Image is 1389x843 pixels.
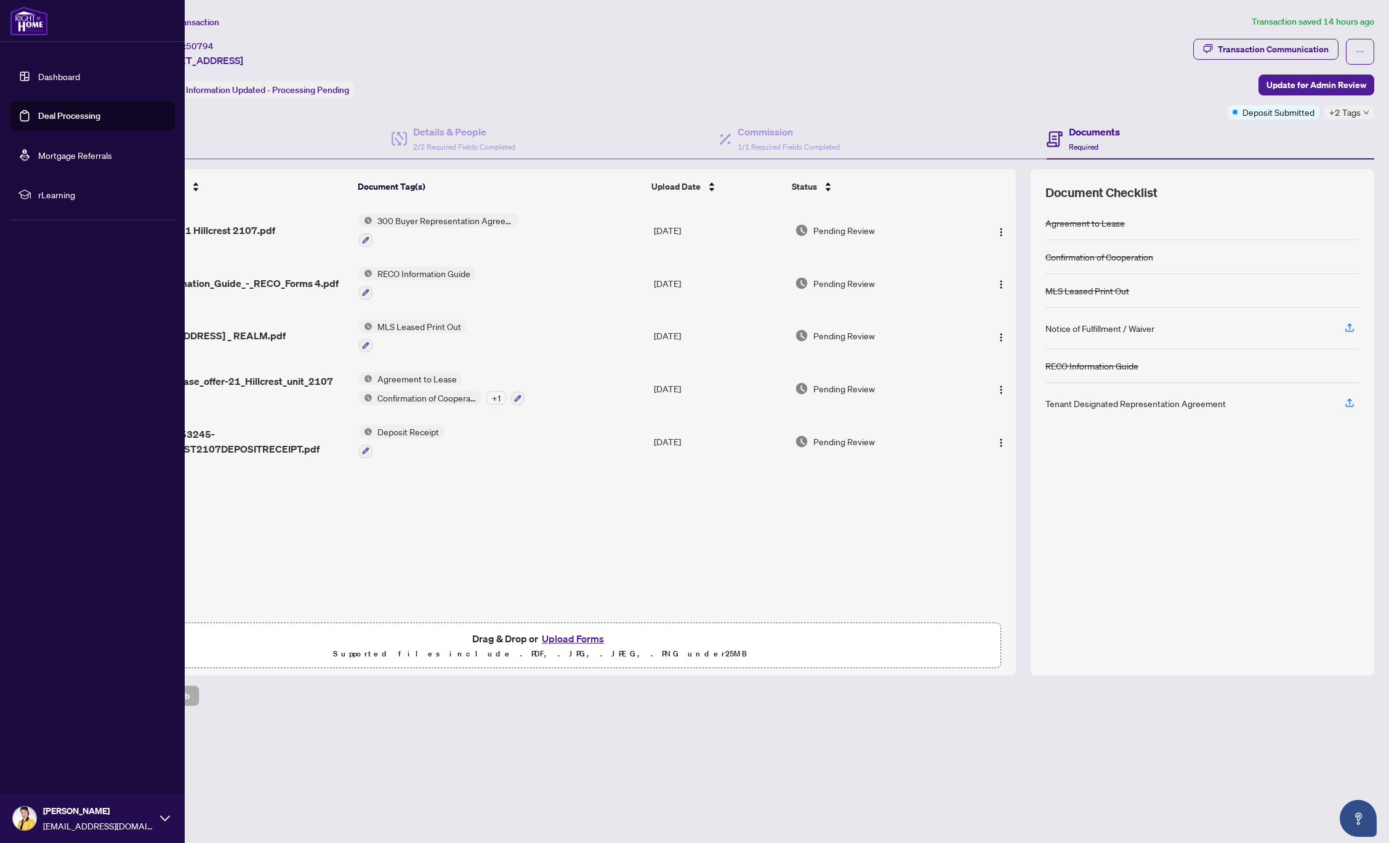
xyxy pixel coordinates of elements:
[813,382,875,395] span: Pending Review
[13,807,36,830] img: Profile Icon
[372,214,518,227] span: 300 Buyer Representation Agreement - Authority for Purchase or Lease
[359,372,525,405] button: Status IconAgreement to LeaseStatus IconConfirmation of Cooperation+1
[131,427,349,456] span: 1756465753245-21HILLCREST2107DEPOSITRECEIPT.pdf
[649,257,790,310] td: [DATE]
[372,425,444,438] span: Deposit Receipt
[1045,397,1226,410] div: Tenant Designated Representation Agreement
[1242,105,1315,119] span: Deposit Submitted
[996,333,1006,342] img: Logo
[1258,75,1374,95] button: Update for Admin Review
[991,432,1011,451] button: Logo
[1045,359,1138,373] div: RECO Information Guide
[359,425,372,438] img: Status Icon
[131,223,275,238] span: 300-BRA -21 Hillcrest 2107.pdf
[795,224,808,237] img: Document Status
[1218,39,1329,59] div: Transaction Communication
[991,326,1011,345] button: Logo
[991,273,1011,293] button: Logo
[10,6,48,36] img: logo
[991,379,1011,398] button: Logo
[131,374,349,403] span: accepted lease_offer-21_Hillcrest_unit_2107 1.pdf
[38,150,112,161] a: Mortgage Referrals
[43,819,154,833] span: [EMAIL_ADDRESS][DOMAIN_NAME]
[538,631,608,647] button: Upload Forms
[153,53,243,68] span: [STREET_ADDRESS]
[795,382,808,395] img: Document Status
[153,81,354,98] div: Status:
[813,276,875,290] span: Pending Review
[486,391,506,405] div: + 1
[996,280,1006,289] img: Logo
[1356,47,1364,56] span: ellipsis
[996,438,1006,448] img: Logo
[79,623,1000,669] span: Drag & Drop orUpload FormsSupported files include .PDF, .JPG, .JPEG, .PNG under25MB
[372,372,462,385] span: Agreement to Lease
[372,391,481,405] span: Confirmation of Cooperation
[795,276,808,290] img: Document Status
[1266,75,1366,95] span: Update for Admin Review
[131,276,339,291] span: Reco_Information_Guide_-_RECO_Forms 4.pdf
[646,169,787,204] th: Upload Date
[1340,800,1377,837] button: Open asap
[1252,15,1374,29] article: Transaction saved 14 hours ago
[1045,216,1125,230] div: Agreement to Lease
[43,804,154,818] span: [PERSON_NAME]
[1069,124,1120,139] h4: Documents
[38,71,80,82] a: Dashboard
[359,320,372,333] img: Status Icon
[649,415,790,468] td: [DATE]
[649,362,790,415] td: [DATE]
[131,328,286,343] span: [STREET_ADDRESS] _ REALM.pdf
[413,124,515,139] h4: Details & People
[126,169,353,204] th: (5) File Name
[359,267,372,280] img: Status Icon
[359,214,518,247] button: Status Icon300 Buyer Representation Agreement - Authority for Purchase or Lease
[472,631,608,647] span: Drag & Drop or
[153,17,219,28] span: View Transaction
[359,391,372,405] img: Status Icon
[38,188,166,201] span: rLearning
[792,180,817,193] span: Status
[1045,321,1154,335] div: Notice of Fulfillment / Waiver
[1045,284,1129,297] div: MLS Leased Print Out
[813,224,875,237] span: Pending Review
[738,124,840,139] h4: Commission
[795,435,808,448] img: Document Status
[996,385,1006,395] img: Logo
[738,142,840,151] span: 1/1 Required Fields Completed
[359,267,475,300] button: Status IconRECO Information Guide
[359,214,372,227] img: Status Icon
[1363,110,1369,116] span: down
[649,204,790,257] td: [DATE]
[813,435,875,448] span: Pending Review
[413,142,515,151] span: 2/2 Required Fields Completed
[372,320,466,333] span: MLS Leased Print Out
[359,372,372,385] img: Status Icon
[186,41,214,52] span: 50794
[1045,184,1157,201] span: Document Checklist
[359,425,444,458] button: Status IconDeposit Receipt
[996,227,1006,237] img: Logo
[372,267,475,280] span: RECO Information Guide
[991,220,1011,240] button: Logo
[649,310,790,363] td: [DATE]
[1329,105,1361,119] span: +2 Tags
[38,110,100,121] a: Deal Processing
[813,329,875,342] span: Pending Review
[1193,39,1339,60] button: Transaction Communication
[787,169,962,204] th: Status
[651,180,701,193] span: Upload Date
[359,320,466,353] button: Status IconMLS Leased Print Out
[1045,250,1153,264] div: Confirmation of Cooperation
[87,647,993,661] p: Supported files include .PDF, .JPG, .JPEG, .PNG under 25 MB
[353,169,646,204] th: Document Tag(s)
[795,329,808,342] img: Document Status
[1069,142,1098,151] span: Required
[186,84,349,95] span: Information Updated - Processing Pending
